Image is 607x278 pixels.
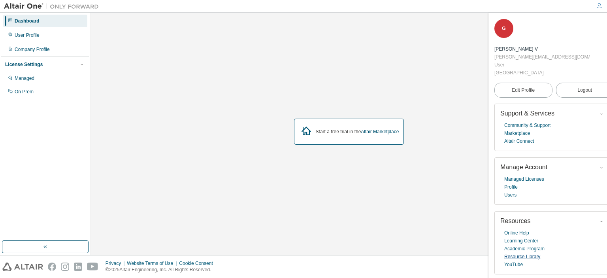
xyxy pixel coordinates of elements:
[504,121,550,129] a: Community & Support
[61,263,69,271] img: instagram.svg
[74,263,82,271] img: linkedin.svg
[5,61,43,68] div: License Settings
[15,18,40,24] div: Dashboard
[504,137,534,145] a: Altair Connect
[504,191,517,199] a: Users
[494,61,590,69] div: User
[500,110,554,117] span: Support & Services
[504,175,544,183] a: Managed Licenses
[512,87,535,93] span: Edit Profile
[504,253,540,261] a: Resource Library
[106,267,218,273] p: © 2025 Altair Engineering, Inc. All Rights Reserved.
[87,263,98,271] img: youtube.svg
[15,46,50,53] div: Company Profile
[577,86,592,94] span: Logout
[504,183,518,191] a: Profile
[504,261,523,269] a: YouTube
[500,217,530,224] span: Resources
[127,260,179,267] div: Website Terms of Use
[2,263,43,271] img: altair_logo.svg
[504,237,538,245] a: Learning Center
[494,69,590,77] div: [GEOGRAPHIC_DATA]
[502,26,505,31] span: G
[504,245,545,253] a: Academic Program
[504,229,529,237] a: Online Help
[494,83,552,98] a: Edit Profile
[106,260,127,267] div: Privacy
[4,2,103,10] img: Altair One
[48,263,56,271] img: facebook.svg
[494,45,590,53] div: GAUTHAM V
[361,129,399,134] a: Altair Marketplace
[15,75,34,81] div: Managed
[500,164,547,170] span: Manage Account
[15,89,34,95] div: On Prem
[504,129,530,137] a: Marketplace
[494,53,590,61] div: [PERSON_NAME][EMAIL_ADDRESS][DOMAIN_NAME]
[15,32,40,38] div: User Profile
[179,260,217,267] div: Cookie Consent
[316,129,399,135] div: Start a free trial in the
